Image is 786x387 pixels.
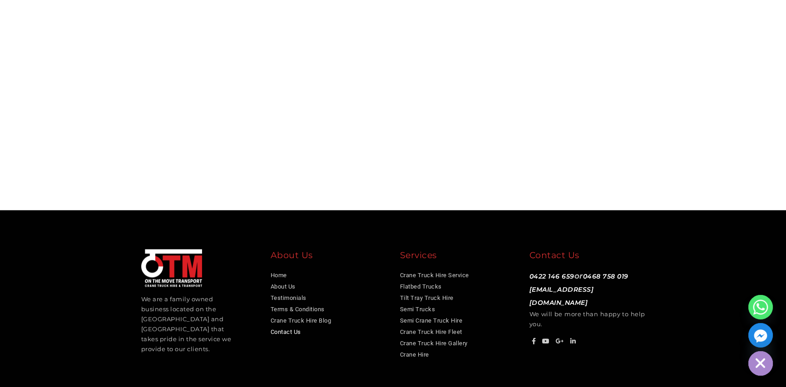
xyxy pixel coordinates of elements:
div: About Us [271,249,386,265]
img: footer Logo [141,249,202,287]
a: Flatbed Trucks [400,283,442,290]
p: We will be more than happy to help you. [529,269,645,329]
a: Home [271,272,287,279]
a: Testimonials [271,294,306,301]
a: Contact Us [271,328,301,335]
a: Semi Trucks [400,306,435,313]
a: Terms & Conditions [271,306,325,313]
a: Crane Hire [400,351,429,358]
span: or [529,271,628,307]
a: About Us [271,283,296,290]
a: 0422 146 659 [529,272,574,280]
a: Facebook_Messenger [748,323,773,348]
nav: Services [400,269,516,360]
a: Crane Truck Hire Fleet [400,328,462,335]
div: Contact Us [529,249,645,265]
a: [EMAIL_ADDRESS][DOMAIN_NAME] [529,285,594,307]
a: Crane Truck Hire Gallery [400,340,468,347]
a: 0468 758 019 [583,272,628,280]
a: Crane Truck Hire Blog [271,317,331,324]
a: Crane Truck Hire Service [400,272,469,279]
div: Services [400,249,516,265]
p: We are a family owned business located on the [GEOGRAPHIC_DATA] and [GEOGRAPHIC_DATA] that takes ... [141,294,234,354]
a: Whatsapp [748,295,773,319]
nav: About Us [271,269,386,338]
a: Tilt Tray Truck Hire [400,294,454,301]
a: Semi Crane Truck Hire [400,317,463,324]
